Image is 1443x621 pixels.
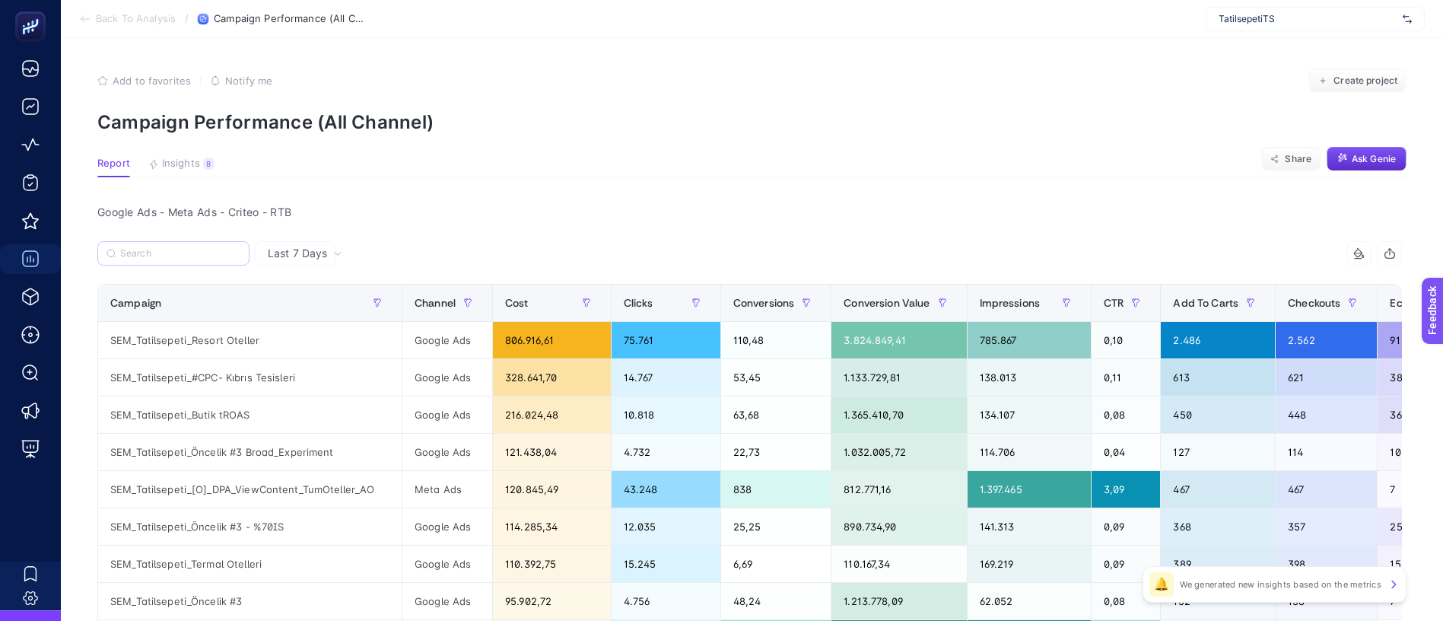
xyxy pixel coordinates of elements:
img: svg%3e [1403,11,1412,27]
span: Channel [415,297,456,309]
span: Report [97,158,130,170]
div: Meta Ads [402,471,492,508]
div: 1.133.729,81 [831,359,966,396]
span: Campaign [110,297,161,309]
div: 2.486 [1161,322,1275,358]
div: 0,09 [1092,508,1160,545]
div: 2.562 [1276,322,1377,358]
div: 114.285,34 [493,508,611,545]
div: 0,09 [1092,546,1160,582]
p: Campaign Performance (All Channel) [97,111,1406,133]
div: 110,48 [721,322,831,358]
span: / [185,12,189,24]
div: 0,10 [1092,322,1160,358]
div: 398 [1276,546,1377,582]
div: 10.818 [612,396,720,433]
div: 141.313 [968,508,1091,545]
div: 120.845,49 [493,471,611,508]
div: 12.035 [612,508,720,545]
div: 621 [1276,359,1377,396]
div: 1.032.005,72 [831,434,966,470]
div: SEM_Tatilsepeti_Öncelik #3 [98,583,402,619]
div: 25,25 [721,508,831,545]
div: SEM_Tatilsepeti_Resort Oteller [98,322,402,358]
div: 134.107 [968,396,1091,433]
span: Insights [162,158,200,170]
button: Share [1261,147,1321,171]
div: 368 [1161,508,1275,545]
div: 3,09 [1092,471,1160,508]
div: 1.397.465 [968,471,1091,508]
button: Add to favorites [97,75,191,87]
div: 22,73 [721,434,831,470]
span: Back To Analysis [96,13,176,25]
div: 43.248 [612,471,720,508]
div: 838 [721,471,831,508]
button: Ask Genie [1327,147,1406,171]
span: Add To Carts [1173,297,1238,309]
div: Google Ads [402,322,492,358]
span: Create project [1333,75,1397,87]
div: 812.771,16 [831,471,966,508]
p: We generated new insights based on the metrics [1180,578,1381,591]
div: 15.245 [612,546,720,582]
div: 0,08 [1092,583,1160,619]
span: Last 7 Days [268,246,327,261]
div: 4.756 [612,583,720,619]
div: 785.867 [968,322,1091,358]
span: Share [1285,153,1311,165]
div: Google Ads [402,583,492,619]
div: SEM_Tatilsepeti_Termal Otelleri [98,546,402,582]
div: 48,24 [721,583,831,619]
div: 110.167,34 [831,546,966,582]
div: 8 [203,158,215,170]
div: 389 [1161,546,1275,582]
div: 357 [1276,508,1377,545]
div: 4.732 [612,434,720,470]
span: Add to favorites [113,75,191,87]
div: 138.013 [968,359,1091,396]
span: TatilsepetiTS [1219,13,1397,25]
span: CTR [1104,297,1124,309]
div: SEM_Tatilsepeti_[O]_DPA_ViewContent_TumOteller_AO [98,471,402,508]
div: 14.767 [612,359,720,396]
div: 613 [1161,359,1275,396]
div: 467 [1161,471,1275,508]
div: 216.024,48 [493,396,611,433]
span: Campaign Performance (All Channel) [214,13,366,25]
span: Notify me [225,75,272,87]
div: 114 [1276,434,1377,470]
div: 467 [1276,471,1377,508]
div: 127 [1161,434,1275,470]
div: 62.052 [968,583,1091,619]
div: SEM_Tatilsepeti_Öncelik #3 - %70IS [98,508,402,545]
div: SEM_Tatilsepeti_Butik tROAS [98,396,402,433]
div: Google Ads - Meta Ads - Criteo - RTB [85,202,1414,223]
div: Google Ads [402,508,492,545]
div: 0,08 [1092,396,1160,433]
div: 890.734,90 [831,508,966,545]
div: 75.761 [612,322,720,358]
span: Ask Genie [1352,153,1396,165]
div: SEM_Tatilsepeti_Öncelik #3 Broad_Experiment [98,434,402,470]
div: 53,45 [721,359,831,396]
div: 806.916,61 [493,322,611,358]
div: Google Ads [402,396,492,433]
div: 3.824.849,41 [831,322,966,358]
button: Create project [1309,68,1406,93]
span: Impressions [980,297,1041,309]
div: 1.365.410,70 [831,396,966,433]
div: Google Ads [402,546,492,582]
div: 63,68 [721,396,831,433]
div: 6,69 [721,546,831,582]
div: 0,04 [1092,434,1160,470]
div: 0,11 [1092,359,1160,396]
div: 169.219 [968,546,1091,582]
div: 450 [1161,396,1275,433]
div: 328.641,70 [493,359,611,396]
div: 121.438,04 [493,434,611,470]
div: 114.706 [968,434,1091,470]
span: Clicks [624,297,653,309]
div: 🔔 [1149,572,1174,597]
span: Feedback [9,5,58,17]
